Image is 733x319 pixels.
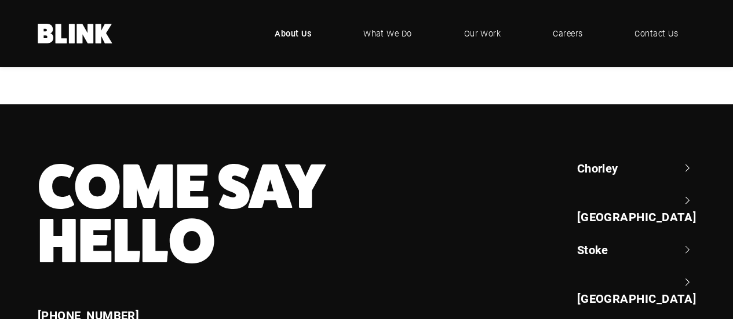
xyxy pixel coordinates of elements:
[275,27,311,40] span: About Us
[346,16,429,51] a: What We Do
[38,160,426,269] h3: Come Say Hello
[577,274,695,307] a: [GEOGRAPHIC_DATA]
[553,27,582,40] span: Careers
[363,27,412,40] span: What We Do
[617,16,695,51] a: Contact Us
[535,16,600,51] a: Careers
[577,192,695,225] a: [GEOGRAPHIC_DATA]
[464,27,501,40] span: Our Work
[577,241,695,258] a: Stoke
[634,27,678,40] span: Contact Us
[446,16,518,51] a: Our Work
[577,160,695,176] a: Chorley
[38,24,113,43] a: Home
[257,16,329,51] a: About Us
